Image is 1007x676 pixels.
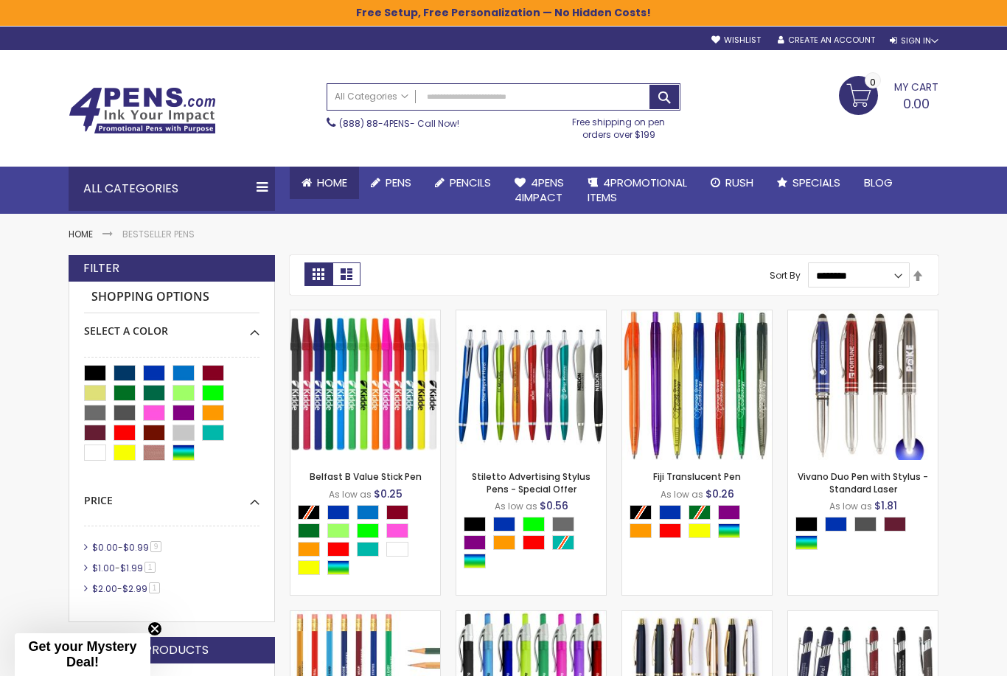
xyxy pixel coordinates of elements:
div: Sign In [890,35,938,46]
a: Fiji Translucent Pen [622,310,772,322]
span: 1 [149,582,160,593]
strong: Bestseller Pens [122,228,195,240]
div: Burgundy [386,505,408,520]
div: Blue [327,505,349,520]
a: $1.00-$1.991 [88,562,161,574]
span: $1.81 [874,498,897,513]
div: Assorted [464,554,486,568]
a: Rush [699,167,765,199]
div: Pink [386,523,408,538]
span: $2.00 [92,582,117,595]
span: As low as [661,488,703,501]
label: Sort By [770,269,801,282]
div: Assorted [795,535,818,550]
div: Yellow [689,523,711,538]
div: Blue Light [357,505,379,520]
a: Home [290,167,359,199]
a: Vivano Duo Pen with Stylus - Standard Laser [798,470,928,495]
div: Gunmetal [854,517,877,532]
div: Blue [493,517,515,532]
a: 4PROMOTIONALITEMS [576,167,699,215]
div: Orange [298,542,320,557]
span: Home [317,175,347,190]
span: Blog [864,175,893,190]
span: All Categories [335,91,408,102]
span: $0.00 [92,541,118,554]
a: $2.00-$2.991 [88,582,165,595]
a: Preston Translucent Pen [456,610,606,623]
a: Belfast B Value Stick Pen [290,310,440,322]
img: 4Pens Custom Pens and Promotional Products [69,87,216,134]
div: Green [298,523,320,538]
span: As low as [829,500,872,512]
span: $1.00 [92,562,115,574]
a: Belfast B Value Stick Pen [310,470,422,483]
img: Belfast B Value Stick Pen [290,310,440,460]
div: Orange [493,535,515,550]
a: Pencils [423,167,503,199]
div: Teal [357,542,379,557]
a: Specials [765,167,852,199]
div: Free shipping on pen orders over $199 [557,111,681,140]
div: White [386,542,408,557]
a: Stiletto Advertising Stylus Pens - Special Offer [472,470,590,495]
span: $1.99 [120,562,143,574]
div: Purple [718,505,740,520]
strong: Filter [83,260,119,276]
div: Green Light [327,523,349,538]
div: Assorted [327,560,349,575]
span: 9 [150,541,161,552]
a: Custom Soft Touch Metal Pen - Stylus Top [788,610,938,623]
div: Select A Color [84,313,259,338]
div: Yellow [298,560,320,575]
div: Select A Color [630,505,772,542]
a: Blog [852,167,905,199]
a: Vivano Duo Pen with Stylus - Standard Laser [788,310,938,322]
span: 4Pens 4impact [515,175,564,205]
span: Pencils [450,175,491,190]
div: Lime Green [523,517,545,532]
span: 0.00 [903,94,930,113]
img: Vivano Duo Pen with Stylus - Standard Laser [788,310,938,460]
a: Home [69,228,93,240]
a: Hex No. 2 Wood Pencil [290,610,440,623]
span: $0.25 [374,487,403,501]
div: Select A Color [795,517,938,554]
strong: Grid [304,262,332,286]
span: 1 [144,562,156,573]
a: Pens [359,167,423,199]
span: 0 [870,75,876,89]
div: All Categories [69,167,275,211]
span: As low as [495,500,537,512]
span: 4PROMOTIONAL ITEMS [588,175,687,205]
span: - Call Now! [339,117,459,130]
div: Purple [464,535,486,550]
div: Blue [825,517,847,532]
a: Wishlist [711,35,761,46]
a: Fiji Translucent Pen [653,470,741,483]
img: Fiji Translucent Pen [622,310,772,460]
div: Red [327,542,349,557]
div: Price [84,483,259,508]
span: $0.56 [540,498,568,513]
strong: Shopping Options [84,282,259,313]
div: Blue [659,505,681,520]
div: Lime Green [357,523,379,538]
span: $0.99 [123,541,149,554]
div: Red [659,523,681,538]
div: Assorted [718,523,740,538]
a: $0.00-$0.999 [88,541,167,554]
div: Select A Color [298,505,440,579]
div: Black [795,517,818,532]
span: $2.99 [122,582,147,595]
a: Stiletto Advertising Stylus Pens - Special Offer [456,310,606,322]
a: Ultra Gold Pen [622,610,772,623]
span: Get your Mystery Deal! [28,639,136,669]
span: Pens [386,175,411,190]
div: Grey [552,517,574,532]
a: 0.00 0 [839,76,938,113]
span: As low as [329,488,372,501]
a: All Categories [327,84,416,108]
div: Get your Mystery Deal!Close teaser [15,633,150,676]
div: Orange [630,523,652,538]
